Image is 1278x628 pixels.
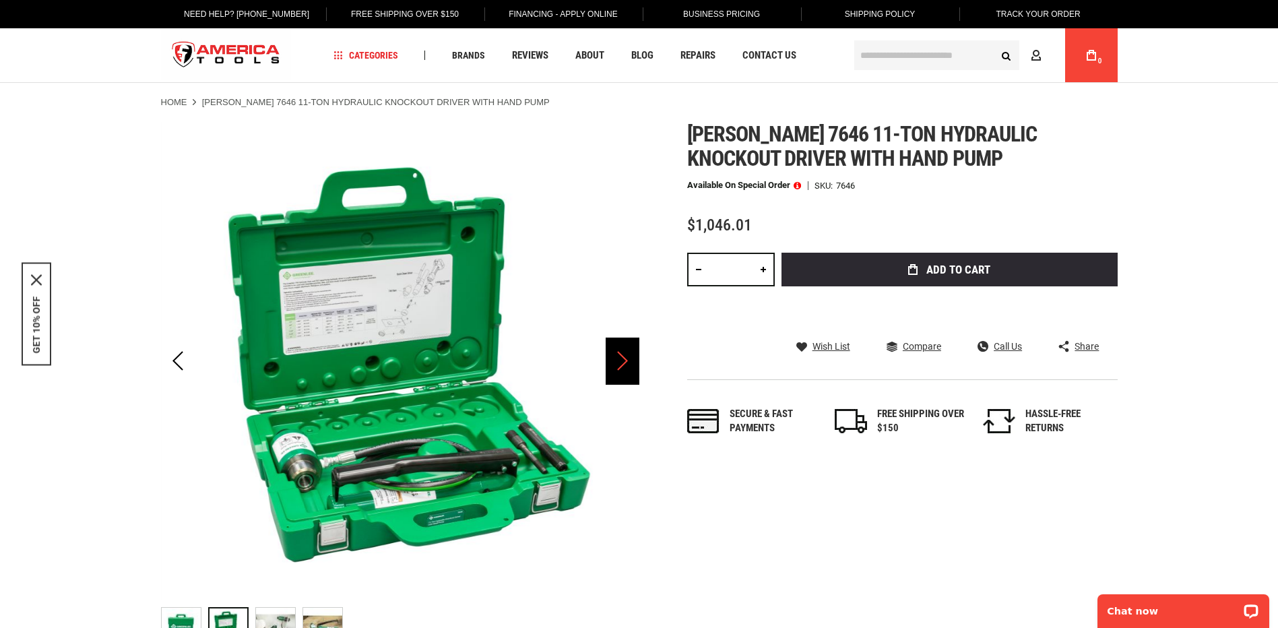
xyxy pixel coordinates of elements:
[742,51,796,61] span: Contact Us
[877,407,965,436] div: FREE SHIPPING OVER $150
[625,46,660,65] a: Blog
[161,122,639,600] img: GREENLEE 7646 11-TON HYDRAULIC KNOCKOUT DRIVER WITH HAND PUMP
[730,407,817,436] div: Secure & fast payments
[446,46,491,65] a: Brands
[887,340,941,352] a: Compare
[781,253,1118,286] button: Add to Cart
[327,46,404,65] a: Categories
[1089,586,1278,628] iframe: LiveChat chat widget
[680,51,715,61] span: Repairs
[674,46,722,65] a: Repairs
[978,340,1022,352] a: Call Us
[631,51,653,61] span: Blog
[1079,28,1104,82] a: 0
[994,42,1019,68] button: Search
[31,275,42,286] button: Close
[161,30,292,81] img: America Tools
[687,121,1037,171] span: [PERSON_NAME] 7646 11-ton hydraulic knockout driver with hand pump
[161,96,187,108] a: Home
[506,46,554,65] a: Reviews
[687,181,801,190] p: Available on Special Order
[812,342,850,351] span: Wish List
[575,51,604,61] span: About
[903,342,941,351] span: Compare
[512,51,548,61] span: Reviews
[779,290,1120,329] iframe: Secure express checkout frame
[161,30,292,81] a: store logo
[796,340,850,352] a: Wish List
[736,46,802,65] a: Contact Us
[31,275,42,286] svg: close icon
[926,264,990,276] span: Add to Cart
[452,51,485,60] span: Brands
[202,97,550,107] strong: [PERSON_NAME] 7646 11-TON HYDRAULIC KNOCKOUT DRIVER WITH HAND PUMP
[161,122,195,600] div: Previous
[814,181,836,190] strong: SKU
[1025,407,1113,436] div: HASSLE-FREE RETURNS
[569,46,610,65] a: About
[845,9,916,19] span: Shipping Policy
[994,342,1022,351] span: Call Us
[836,181,855,190] div: 7646
[606,122,639,600] div: Next
[835,409,867,433] img: shipping
[687,409,720,433] img: payments
[1098,57,1102,65] span: 0
[687,216,752,234] span: $1,046.01
[1075,342,1099,351] span: Share
[31,296,42,354] button: GET 10% OFF
[333,51,398,60] span: Categories
[983,409,1015,433] img: returns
